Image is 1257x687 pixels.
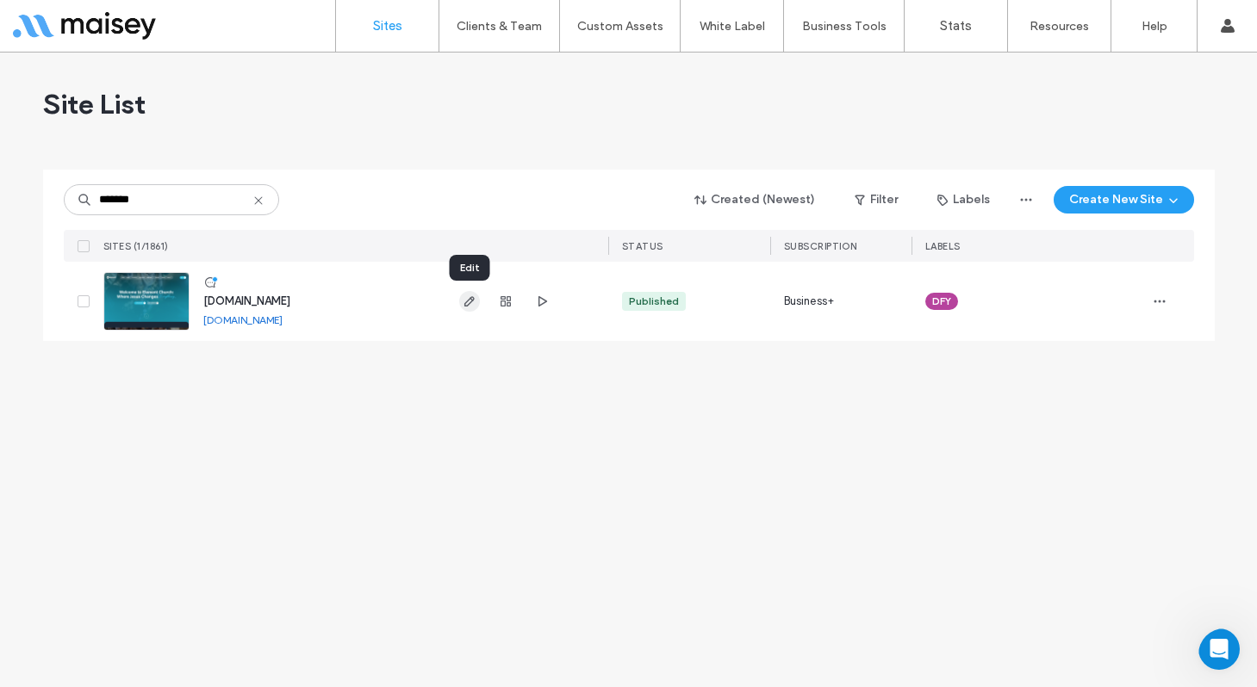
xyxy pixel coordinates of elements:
label: White Label [700,19,765,34]
div: Email Notifications [25,278,320,310]
button: Labels [922,186,1005,214]
button: Search for help [25,237,320,271]
img: Profile image for Genny [271,28,305,62]
label: Stats [940,18,972,34]
div: Published [629,294,679,309]
span: Messages [143,572,202,584]
a: [DOMAIN_NAME] [203,294,290,307]
span: LABELS [925,240,961,252]
span: Help [273,572,301,584]
button: Created (Newest) [680,186,831,214]
label: Help [1142,19,1167,34]
img: Profile image for Lynneth [238,28,272,62]
div: Add a Contact Form [35,317,289,335]
label: Business Tools [802,19,887,34]
div: Floating Buttons [35,381,289,399]
div: Floating Buttons [25,374,320,405]
div: Add a Contact Form [25,310,320,342]
button: Help [230,529,345,597]
div: Edit [450,255,490,281]
span: DFY [932,294,951,309]
label: Clients & Team [457,19,542,34]
p: How can we help? [34,122,310,152]
span: STATUS [622,240,663,252]
span: Help [40,12,75,28]
a: [DOMAIN_NAME] [203,313,283,326]
span: Subscription [784,240,857,252]
div: Upgrading Your Store [25,342,320,374]
label: Custom Assets [577,19,663,34]
img: Profile image for Lovely [205,28,240,62]
span: SITES (1/1861) [103,240,169,252]
div: Send us a message [17,173,327,220]
iframe: To enrich screen reader interactions, please activate Accessibility in Grammarly extension settings [1198,628,1250,680]
div: Send us a message [35,188,288,206]
label: Sites [373,18,402,34]
img: logo [34,34,171,59]
button: Messages [115,529,229,597]
span: Site List [43,87,146,121]
span: Search for help [35,245,140,263]
label: Resources [1030,19,1089,34]
button: Create New Site [1054,186,1194,214]
div: Email Notifications [35,285,289,303]
span: Business+ [784,293,835,310]
span: Home [38,572,77,584]
div: Upgrading Your Store [35,349,289,367]
button: Filter [837,186,915,214]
